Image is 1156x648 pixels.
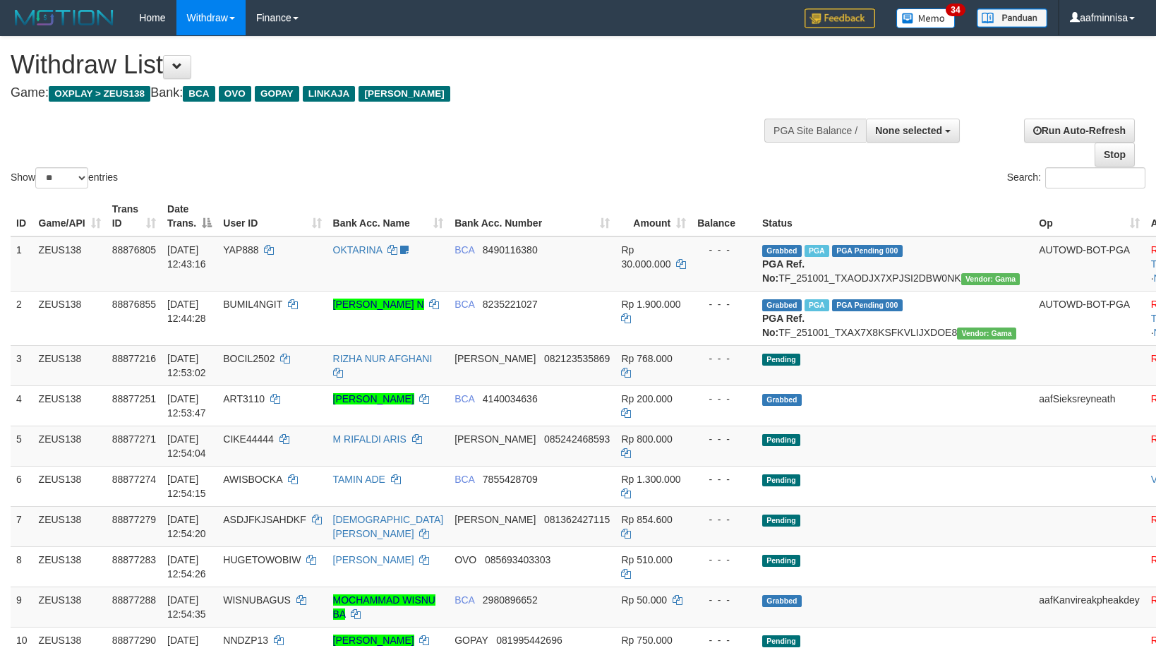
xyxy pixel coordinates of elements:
span: [PERSON_NAME] [359,86,450,102]
div: - - - [697,633,751,647]
span: Copy 8490116380 to clipboard [483,244,538,256]
span: NNDZP13 [223,635,268,646]
div: - - - [697,432,751,446]
td: 9 [11,587,33,627]
span: Copy 8235221027 to clipboard [483,299,538,310]
th: Status [757,196,1033,236]
td: ZEUS138 [33,506,107,546]
span: PGA Pending [832,245,903,257]
span: Grabbed [762,394,802,406]
span: Copy 4140034636 to clipboard [483,393,538,404]
a: [PERSON_NAME] [333,554,414,565]
select: Showentries [35,167,88,188]
span: [DATE] 12:54:15 [167,474,206,499]
span: Copy 2980896652 to clipboard [483,594,538,606]
td: 1 [11,236,33,292]
span: PGA Pending [832,299,903,311]
h1: Withdraw List [11,51,757,79]
span: [DATE] 12:54:04 [167,433,206,459]
span: Rp 800.000 [621,433,672,445]
b: PGA Ref. No: [762,313,805,338]
span: [DATE] 12:54:35 [167,594,206,620]
div: - - - [697,297,751,311]
th: Op: activate to sort column ascending [1033,196,1145,236]
span: GOPAY [454,635,488,646]
span: Copy 085693403303 to clipboard [485,554,550,565]
span: Rp 750.000 [621,635,672,646]
span: Rp 1.900.000 [621,299,680,310]
span: WISNUBAGUS [223,594,291,606]
th: Trans ID: activate to sort column ascending [107,196,162,236]
a: M RIFALDI ARIS [333,433,407,445]
td: ZEUS138 [33,236,107,292]
span: [PERSON_NAME] [454,353,536,364]
td: 4 [11,385,33,426]
span: [PERSON_NAME] [454,514,536,525]
td: 5 [11,426,33,466]
span: [DATE] 12:54:20 [167,514,206,539]
a: Stop [1095,143,1135,167]
div: - - - [697,593,751,607]
a: [PERSON_NAME] [333,393,414,404]
span: YAP888 [223,244,258,256]
a: [PERSON_NAME] [333,635,414,646]
th: Date Trans.: activate to sort column descending [162,196,217,236]
span: 88877251 [112,393,156,404]
span: [DATE] 12:44:28 [167,299,206,324]
span: [DATE] 12:43:16 [167,244,206,270]
span: Rp 768.000 [621,353,672,364]
span: Marked by aafmaleo [805,245,829,257]
span: Copy 081362427115 to clipboard [544,514,610,525]
td: 3 [11,345,33,385]
div: - - - [697,352,751,366]
div: - - - [697,243,751,257]
span: Pending [762,515,800,527]
span: Pending [762,434,800,446]
td: ZEUS138 [33,466,107,506]
span: 88877288 [112,594,156,606]
th: Game/API: activate to sort column ascending [33,196,107,236]
span: None selected [875,125,942,136]
label: Show entries [11,167,118,188]
span: Marked by aafnoeunsreypich [805,299,829,311]
span: Pending [762,474,800,486]
td: ZEUS138 [33,291,107,345]
input: Search: [1045,167,1145,188]
span: Vendor URL: https://trx31.1velocity.biz [961,273,1020,285]
span: [DATE] 12:53:47 [167,393,206,419]
span: Rp 30.000.000 [621,244,670,270]
span: BCA [454,299,474,310]
span: 88876805 [112,244,156,256]
td: ZEUS138 [33,426,107,466]
span: BOCIL2502 [223,353,275,364]
span: 88877274 [112,474,156,485]
span: 88877271 [112,433,156,445]
span: [PERSON_NAME] [454,433,536,445]
span: Rp 510.000 [621,554,672,565]
span: BCA [454,594,474,606]
span: OVO [219,86,251,102]
img: Feedback.jpg [805,8,875,28]
a: [PERSON_NAME] N [333,299,424,310]
span: BCA [183,86,215,102]
span: Pending [762,635,800,647]
span: Copy 7855428709 to clipboard [483,474,538,485]
span: OXPLAY > ZEUS138 [49,86,150,102]
label: Search: [1007,167,1145,188]
span: Pending [762,354,800,366]
span: Copy 082123535869 to clipboard [544,353,610,364]
th: User ID: activate to sort column ascending [217,196,327,236]
span: ASDJFKJSAHDKF [223,514,306,525]
td: AUTOWD-BOT-PGA [1033,291,1145,345]
span: BCA [454,393,474,404]
img: Button%20Memo.svg [896,8,956,28]
span: Grabbed [762,245,802,257]
span: BCA [454,474,474,485]
th: ID [11,196,33,236]
div: - - - [697,472,751,486]
h4: Game: Bank: [11,86,757,100]
th: Amount: activate to sort column ascending [615,196,692,236]
span: 88877216 [112,353,156,364]
td: ZEUS138 [33,587,107,627]
div: - - - [697,392,751,406]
